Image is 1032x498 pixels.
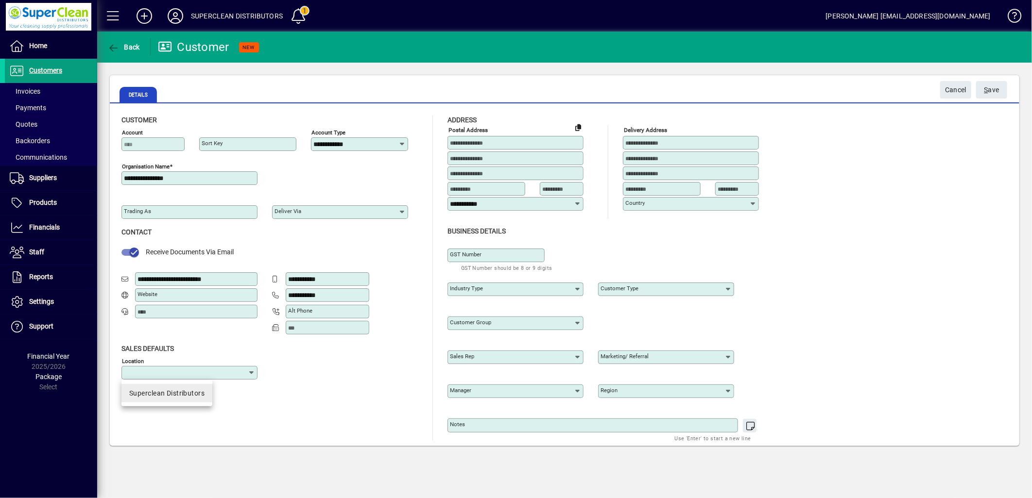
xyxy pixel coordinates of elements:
span: Customers [29,66,62,74]
a: Settings [5,290,97,314]
a: Backorders [5,133,97,149]
button: Copy to Delivery address [570,119,586,135]
div: [PERSON_NAME] [EMAIL_ADDRESS][DOMAIN_NAME] [826,8,991,24]
a: Products [5,191,97,215]
mat-label: Account [122,129,143,136]
span: Support [29,322,53,330]
button: Add [129,7,160,25]
span: S [984,86,988,94]
mat-label: GST Number [450,251,482,258]
span: Cancel [945,82,966,98]
button: Back [105,38,142,56]
span: Staff [29,248,44,256]
a: Support [5,315,97,339]
span: Sales defaults [121,345,174,352]
mat-label: Country [625,199,645,206]
div: Superclean Distributors [129,388,205,398]
mat-hint: Use 'Enter' to start a new line [675,432,751,444]
mat-label: Account Type [311,129,345,136]
span: Financials [29,223,60,231]
app-page-header-button: Back [97,38,151,56]
mat-label: Notes [450,421,465,428]
mat-option: Superclean Distributors [121,384,212,402]
mat-label: Location [122,357,144,364]
span: Backorders [10,137,50,145]
a: Knowledge Base [1000,2,1020,33]
span: Details [120,87,157,102]
span: Invoices [10,87,40,95]
mat-label: Region [601,387,618,394]
mat-label: Marketing/ Referral [601,353,649,360]
a: Financials [5,216,97,240]
span: Payments [10,104,46,112]
mat-label: Customer type [601,285,638,292]
mat-label: Customer group [450,319,491,326]
mat-label: Alt Phone [288,307,312,314]
a: Reports [5,265,97,289]
mat-label: Deliver via [275,208,301,215]
a: Invoices [5,83,97,100]
mat-label: Website [138,291,157,298]
span: Customer [121,116,157,124]
span: Suppliers [29,174,57,182]
span: Back [107,43,140,51]
span: Reports [29,273,53,281]
span: Financial Year [28,352,70,360]
span: Products [29,199,57,206]
a: Quotes [5,116,97,133]
span: NEW [243,44,255,50]
button: Save [976,81,1007,99]
a: Home [5,34,97,58]
span: Quotes [10,120,37,128]
span: Home [29,42,47,50]
mat-label: Manager [450,387,471,394]
span: Business details [447,227,506,235]
div: SUPERCLEAN DISTRIBUTORS [191,8,283,24]
mat-label: Sort key [202,140,223,147]
span: Contact [121,228,152,236]
mat-label: Sales rep [450,353,474,360]
span: Package [35,373,62,381]
mat-label: Organisation name [122,163,170,170]
a: Communications [5,149,97,166]
span: Address [447,116,477,124]
a: Suppliers [5,166,97,190]
span: Settings [29,298,54,305]
mat-label: Trading as [124,208,151,215]
span: Communications [10,153,67,161]
a: Payments [5,100,97,116]
mat-hint: GST Number should be 8 or 9 digits [461,262,552,273]
div: Customer [158,39,229,55]
mat-label: Industry type [450,285,483,292]
a: Staff [5,240,97,265]
span: Receive Documents Via Email [146,248,234,256]
button: Profile [160,7,191,25]
span: ave [984,82,999,98]
button: Cancel [940,81,971,99]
